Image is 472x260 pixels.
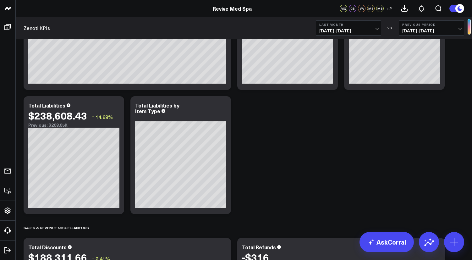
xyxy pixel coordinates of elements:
div: Total Liabilities by Item Type [135,102,179,114]
a: Revive Med Spa [213,5,252,12]
div: MS [376,5,384,12]
div: MS [367,5,375,12]
button: Last Month[DATE]-[DATE] [316,20,381,36]
div: CS [349,5,356,12]
button: Previous Period[DATE]-[DATE] [399,20,464,36]
a: AskCorral [359,232,414,252]
div: VS [384,26,396,30]
b: Previous Period [402,23,461,26]
a: Zenoti KPIs [24,25,50,31]
div: Total Discounts [28,244,67,251]
div: $238,608.43 [28,110,87,121]
div: MQ [340,5,347,12]
div: VA [358,5,365,12]
span: [DATE] - [DATE] [402,28,461,33]
span: [DATE] - [DATE] [319,28,378,33]
span: 14.69% [96,113,113,120]
span: + 2 [387,6,392,11]
div: Total Refunds [242,244,276,251]
b: Last Month [319,23,378,26]
div: Total Liabilities [28,102,65,109]
div: SALES & REVENUE MISCELLANEOUS [24,220,89,235]
div: Previous: $208.05K [28,123,119,128]
button: +2 [385,5,393,12]
span: ↑ [92,113,94,121]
